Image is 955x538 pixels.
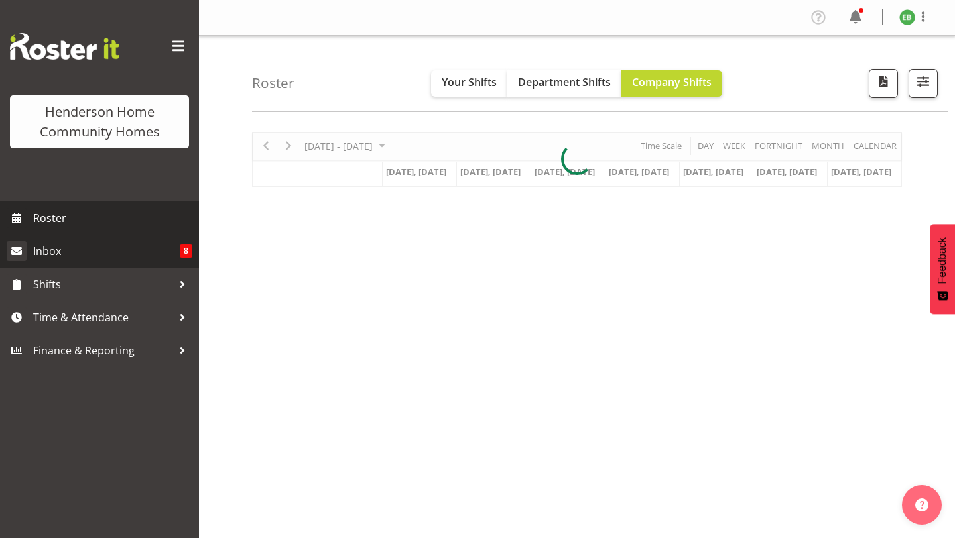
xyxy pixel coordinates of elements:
span: 8 [180,244,192,258]
span: Department Shifts [518,75,611,89]
span: Finance & Reporting [33,341,172,360]
span: Your Shifts [442,75,497,89]
button: Department Shifts [507,70,621,97]
button: Feedback - Show survey [930,224,955,314]
span: Inbox [33,241,180,261]
img: help-xxl-2.png [915,498,928,511]
span: Feedback [936,237,948,284]
button: Your Shifts [431,70,507,97]
div: Henderson Home Community Homes [23,102,176,142]
span: Time & Attendance [33,307,172,327]
img: eloise-bailey8534.jpg [899,9,915,25]
button: Company Shifts [621,70,722,97]
img: Rosterit website logo [10,33,119,60]
span: Company Shifts [632,75,712,89]
button: Filter Shifts [909,69,938,98]
button: Download a PDF of the roster according to the set date range. [869,69,898,98]
span: Roster [33,208,192,228]
h4: Roster [252,76,294,91]
span: Shifts [33,274,172,294]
